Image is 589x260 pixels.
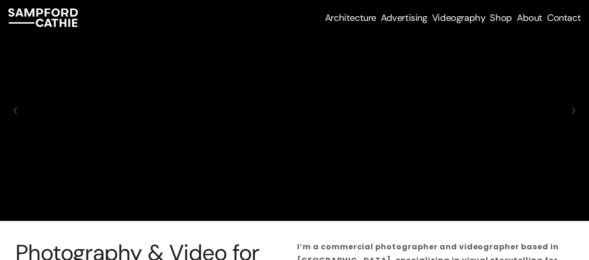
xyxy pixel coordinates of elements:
[490,11,512,24] a: Shop
[381,12,427,23] span: Advertising
[567,103,580,118] button: Next Slide
[381,11,427,24] a: folder dropdown
[325,11,376,24] a: folder dropdown
[432,11,486,24] a: Videography
[517,11,542,24] a: About
[325,12,376,23] span: Architecture
[8,8,78,27] img: Sampford Cathie Photo + Video
[9,103,22,118] button: Previous Slide
[547,11,581,24] a: Contact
